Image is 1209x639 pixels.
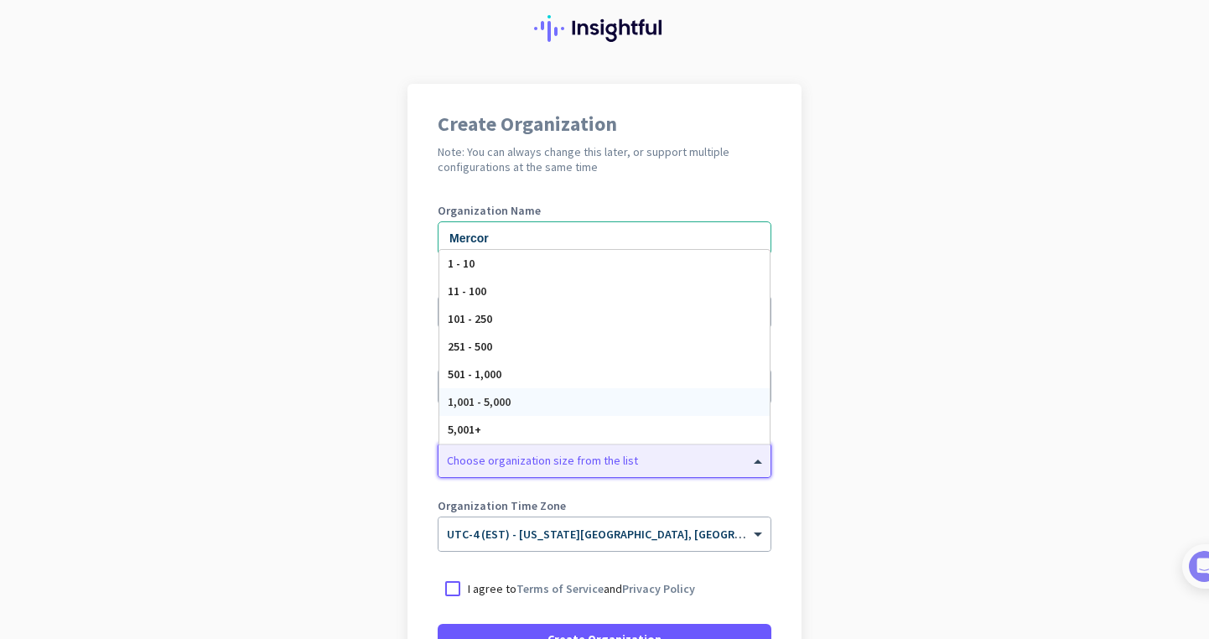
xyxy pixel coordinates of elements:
[438,295,771,329] input: 201-555-0123
[448,256,475,271] span: 1 - 10
[438,221,771,255] input: What is the name of your organization?
[448,311,492,326] span: 101 - 250
[448,394,511,409] span: 1,001 - 5,000
[448,283,486,299] span: 11 - 100
[438,205,771,216] label: Organization Name
[438,352,560,364] label: Organization language
[448,422,481,437] span: 5,001+
[448,339,492,354] span: 251 - 500
[622,581,695,596] a: Privacy Policy
[448,366,501,382] span: 501 - 1,000
[439,250,770,444] div: Options List
[534,15,675,42] img: Insightful
[438,114,771,134] h1: Create Organization
[438,500,771,512] label: Organization Time Zone
[438,144,771,174] h2: Note: You can always change this later, or support multiple configurations at the same time
[438,278,771,290] label: Phone Number
[468,580,695,597] p: I agree to and
[516,581,604,596] a: Terms of Service
[438,426,771,438] label: Organization Size (Optional)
